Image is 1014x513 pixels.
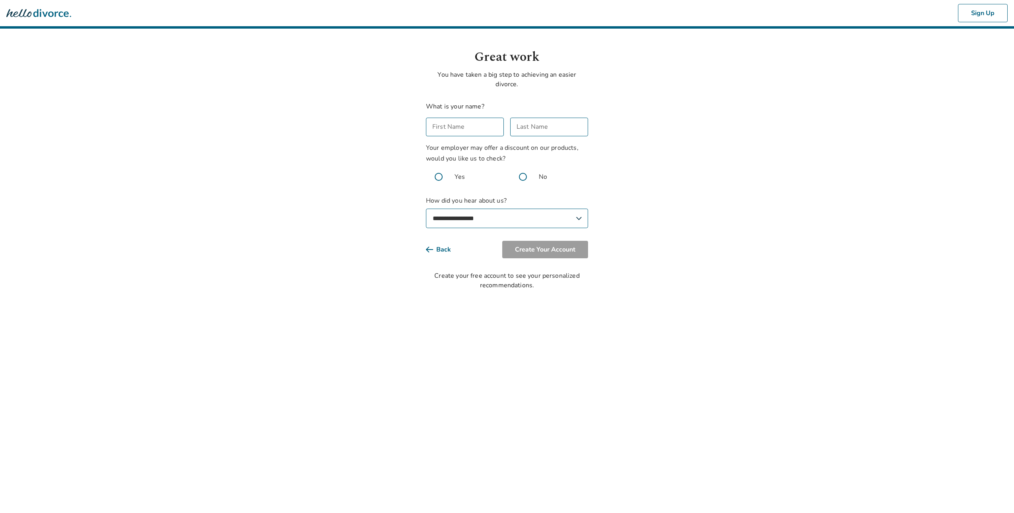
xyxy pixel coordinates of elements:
[455,172,465,182] span: Yes
[426,102,484,111] label: What is your name?
[426,241,464,258] button: Back
[539,172,547,182] span: No
[974,475,1014,513] iframe: Chat Widget
[426,271,588,290] div: Create your free account to see your personalized recommendations.
[426,143,579,163] span: Your employer may offer a discount on our products, would you like us to check?
[958,4,1008,22] button: Sign Up
[426,70,588,89] p: You have taken a big step to achieving an easier divorce.
[502,241,588,258] button: Create Your Account
[426,196,588,228] label: How did you hear about us?
[426,48,588,67] h1: Great work
[426,209,588,228] select: How did you hear about us?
